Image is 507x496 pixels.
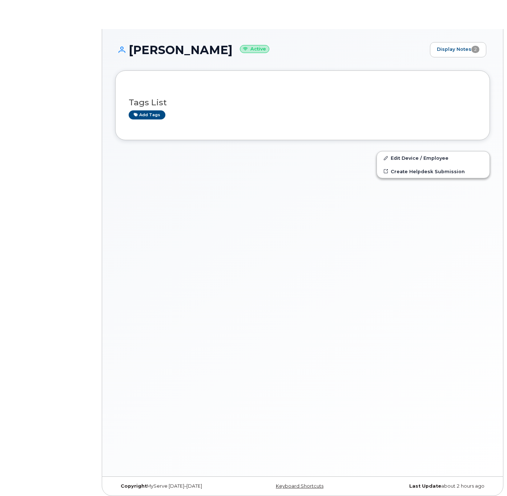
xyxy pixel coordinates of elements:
[377,165,490,178] a: Create Helpdesk Submission
[121,483,147,489] strong: Copyright
[240,45,269,53] small: Active
[365,483,490,489] div: about 2 hours ago
[409,483,441,489] strong: Last Update
[430,42,486,57] a: Display Notes2
[129,110,165,119] a: Add tags
[471,46,479,53] span: 2
[377,151,490,164] a: Edit Device / Employee
[129,98,476,107] h3: Tags List
[115,44,426,56] h1: [PERSON_NAME]
[276,483,323,489] a: Keyboard Shortcuts
[115,483,240,489] div: MyServe [DATE]–[DATE]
